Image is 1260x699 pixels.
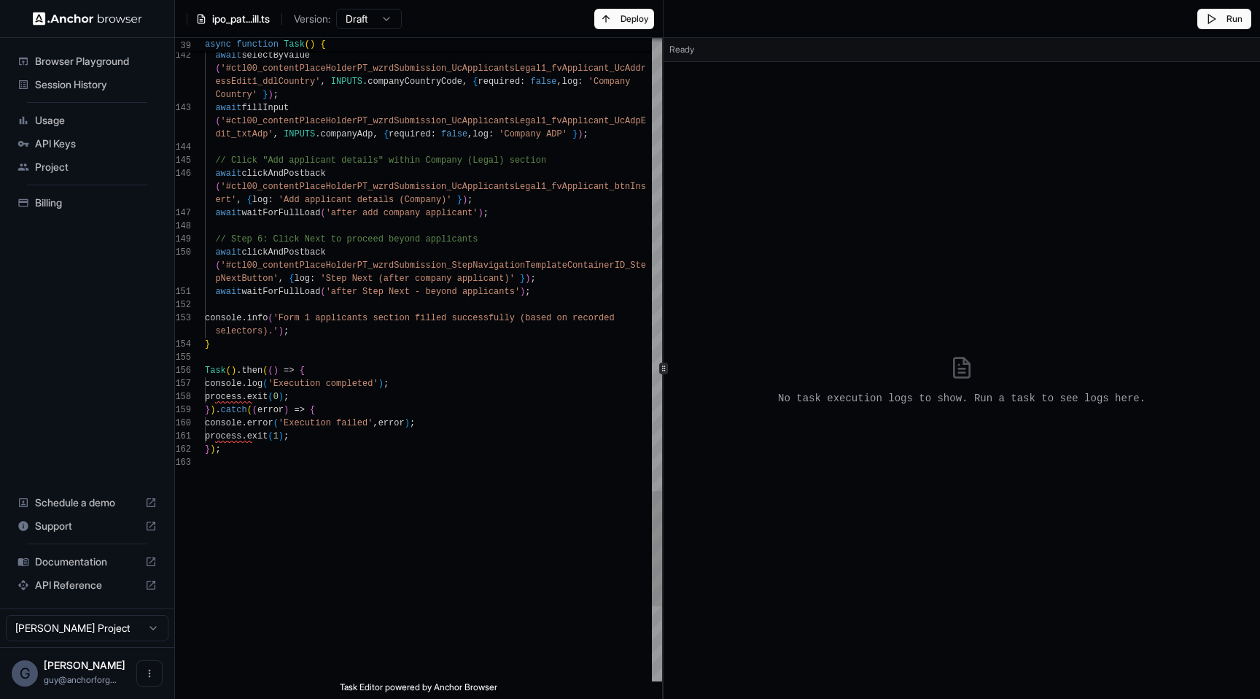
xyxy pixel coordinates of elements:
[241,313,246,323] span: .
[268,379,378,389] span: 'Execution completed'
[215,274,278,284] span: pNextButton'
[175,220,191,233] div: 148
[520,274,525,284] span: }
[205,444,210,455] span: }
[310,405,315,415] span: {
[268,195,273,205] span: :
[241,431,246,441] span: .
[175,206,191,220] div: 147
[247,379,263,389] span: log
[326,287,520,297] span: 'after Step Next - beyond applicants'
[273,431,279,441] span: 1
[289,274,294,284] span: {
[247,392,268,402] span: exit
[378,379,384,389] span: )
[331,77,362,87] span: INPUTS
[247,418,273,428] span: error
[557,77,562,87] span: ,
[472,129,489,139] span: log
[441,129,467,139] span: false
[588,77,631,87] span: 'Company
[210,444,215,455] span: )
[205,405,210,415] span: }
[310,39,315,50] span: )
[457,195,462,205] span: }
[215,90,257,100] span: Country'
[462,195,467,205] span: )
[284,366,294,376] span: =>
[531,274,536,284] span: ;
[175,351,191,364] div: 155
[268,90,273,100] span: )
[175,285,191,298] div: 151
[252,195,268,205] span: log
[577,129,583,139] span: )
[215,234,478,244] span: // Step 6: Click Next to proceed beyond applicants
[525,274,530,284] span: )
[431,129,436,139] span: :
[175,338,191,351] div: 154
[467,129,472,139] span: ,
[221,405,247,415] span: catch
[241,50,310,61] span: selectByValue
[268,366,273,376] span: (
[215,247,241,258] span: await
[669,44,694,55] span: Ready
[478,155,546,166] span: egal) section
[284,392,289,402] span: ;
[35,77,157,92] span: Session History
[252,405,257,415] span: (
[247,405,252,415] span: (
[175,443,191,456] div: 162
[221,182,483,192] span: '#ctl00_contentPlaceHolderPT_wzrdSubmission_UcAppl
[268,431,273,441] span: (
[273,366,279,376] span: )
[215,208,241,218] span: await
[525,287,530,297] span: ;
[175,430,191,443] div: 161
[215,405,220,415] span: .
[215,129,273,139] span: dit_txtAdp'
[279,431,284,441] span: )
[284,405,289,415] span: )
[215,326,278,336] span: selectors).'
[320,208,325,218] span: (
[241,208,320,218] span: waitForFullLoad
[478,77,521,87] span: required
[226,366,231,376] span: (
[241,366,262,376] span: then
[315,129,320,139] span: .
[284,39,305,50] span: Task
[136,660,163,687] button: Open menu
[483,116,646,126] span: icantsLegal1_fvApplicant_UcAdpE
[205,392,241,402] span: process
[205,431,241,441] span: process
[340,681,497,699] span: Task Editor powered by Anchor Browser
[279,326,284,336] span: )
[35,136,157,151] span: API Keys
[205,339,210,349] span: }
[175,246,191,259] div: 150
[362,77,367,87] span: .
[35,196,157,210] span: Billing
[175,233,191,246] div: 149
[236,195,241,205] span: ,
[12,109,163,132] div: Usage
[241,418,246,428] span: .
[241,379,246,389] span: .
[205,366,226,376] span: Task
[221,260,483,271] span: '#ctl00_contentPlaceHolderPT_wzrdSubmission_StepNa
[262,379,268,389] span: (
[257,405,284,415] span: error
[241,103,289,113] span: fillInput
[284,326,289,336] span: ;
[320,77,325,87] span: ,
[175,167,191,180] div: 146
[462,77,467,87] span: ,
[273,313,536,323] span: 'Form 1 applicants section filled successfully (ba
[175,141,191,154] div: 144
[175,403,191,417] div: 159
[241,247,325,258] span: clickAndPostback
[221,116,483,126] span: '#ctl00_contentPlaceHolderPT_wzrdSubmission_UcAppl
[483,260,646,271] span: vigationTemplateContainerID_Ste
